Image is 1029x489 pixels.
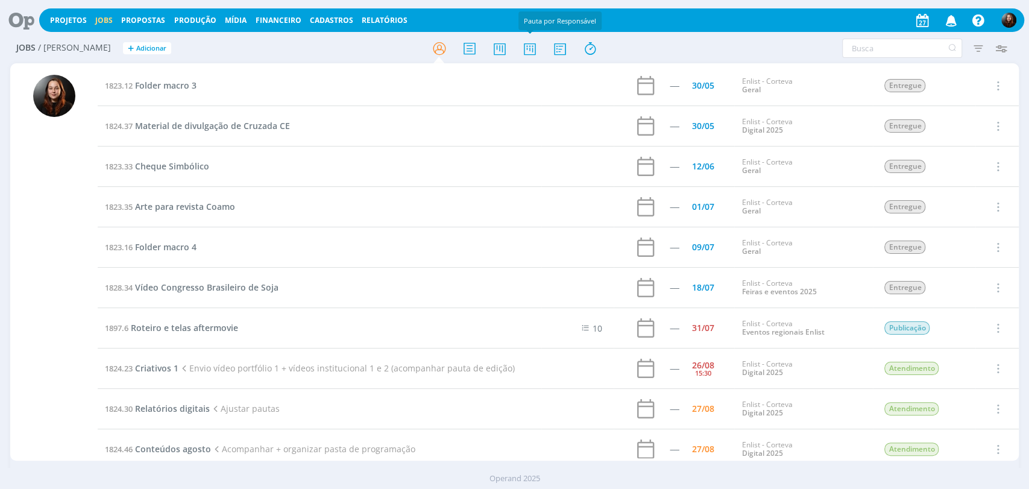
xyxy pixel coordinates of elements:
a: 1824.30Relatórios digitais [105,403,210,414]
div: 27/08 [692,405,714,413]
a: Mídia [225,15,247,25]
span: 1823.16 [105,242,133,253]
div: ----- [670,122,679,130]
a: Geral [741,206,760,216]
div: Enlist - Corteva [741,77,866,95]
span: 10 [592,323,602,334]
div: Enlist - Corteva [741,360,866,377]
span: Cheque Simbólico [135,160,209,172]
span: Cadastros [310,15,353,25]
div: Enlist - Corteva [741,320,866,337]
span: 1824.23 [105,363,133,374]
span: 1824.30 [105,403,133,414]
span: Folder macro 4 [135,241,197,253]
div: 26/08 [692,361,714,370]
div: Enlist - Corteva [741,158,866,175]
a: Digital 2025 [741,367,782,377]
div: 09/07 [692,243,714,251]
span: / [PERSON_NAME] [38,43,111,53]
button: +Adicionar [123,42,171,55]
div: ----- [670,162,679,171]
span: Publicação [884,321,930,335]
a: Feiras e eventos 2025 [741,286,816,297]
button: Financeiro [252,16,305,25]
div: Enlist - Corteva [741,198,866,216]
a: Geral [741,246,760,256]
div: Enlist - Corteva [741,279,866,297]
a: Relatórios [362,15,408,25]
span: Roteiro e telas aftermovie [131,322,238,333]
span: Envio vídeo portfólio 1 + vídeos institucional 1 e 2 (acompanhar pauta de edição) [178,362,515,374]
span: Propostas [121,15,165,25]
div: 30/05 [692,81,714,90]
div: ----- [670,203,679,211]
a: 1828.34Vídeo Congresso Brasileiro de Soja [105,282,278,293]
span: Entregue [884,241,925,254]
div: Enlist - Corteva [741,400,866,418]
span: Material de divulgação de Cruzada CE [135,120,290,131]
div: ----- [670,405,679,413]
button: E [1001,10,1017,31]
div: ----- [670,81,679,90]
div: 30/05 [692,122,714,130]
div: 18/07 [692,283,714,292]
div: 01/07 [692,203,714,211]
div: 27/08 [692,445,714,453]
div: Pauta por Responsável [518,11,602,30]
img: E [1001,13,1016,28]
a: Digital 2025 [741,125,782,135]
a: 1823.12Folder macro 3 [105,80,197,91]
a: 1824.23Criativos 1 [105,362,178,374]
div: ----- [670,364,679,373]
button: Mídia [221,16,250,25]
span: Arte para revista Coamo [135,201,235,212]
span: 1823.12 [105,80,133,91]
a: Projetos [50,15,87,25]
a: Produção [174,15,216,25]
span: Entregue [884,79,925,92]
div: Enlist - Corteva [741,118,866,135]
span: 1828.34 [105,282,133,293]
div: ----- [670,283,679,292]
div: ----- [670,445,679,453]
a: 1823.33Cheque Simbólico [105,160,209,172]
div: 15:30 [695,370,711,376]
span: Vídeo Congresso Brasileiro de Soja [135,282,278,293]
span: 1824.46 [105,444,133,455]
div: 12/06 [692,162,714,171]
a: 1824.46Conteúdos agosto [105,443,211,455]
span: Entregue [884,281,925,294]
span: 1824.37 [105,121,133,131]
a: Jobs [95,15,113,25]
span: 1823.35 [105,201,133,212]
a: Geral [741,84,760,95]
div: 31/07 [692,324,714,332]
a: Eventos regionais Enlist [741,327,824,337]
span: Atendimento [884,443,939,456]
button: Propostas [118,16,169,25]
span: 1897.6 [105,323,128,333]
span: Ajustar pautas [210,403,280,414]
button: Projetos [46,16,90,25]
span: Folder macro 3 [135,80,197,91]
div: ----- [670,324,679,332]
a: 1897.6Roteiro e telas aftermovie [105,322,238,333]
a: Digital 2025 [741,448,782,458]
a: 1823.16Folder macro 4 [105,241,197,253]
div: Enlist - Corteva [741,239,866,256]
a: Digital 2025 [741,408,782,418]
img: E [33,75,75,117]
span: Entregue [884,200,925,213]
div: ----- [670,243,679,251]
span: Entregue [884,160,925,173]
a: 1824.37Material de divulgação de Cruzada CE [105,120,290,131]
span: Entregue [884,119,925,133]
a: Geral [741,165,760,175]
span: + [128,42,134,55]
span: 1823.33 [105,161,133,172]
button: Cadastros [306,16,357,25]
span: Conteúdos agosto [135,443,211,455]
a: 1823.35Arte para revista Coamo [105,201,235,212]
button: Produção [171,16,220,25]
span: Atendimento [884,362,939,375]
